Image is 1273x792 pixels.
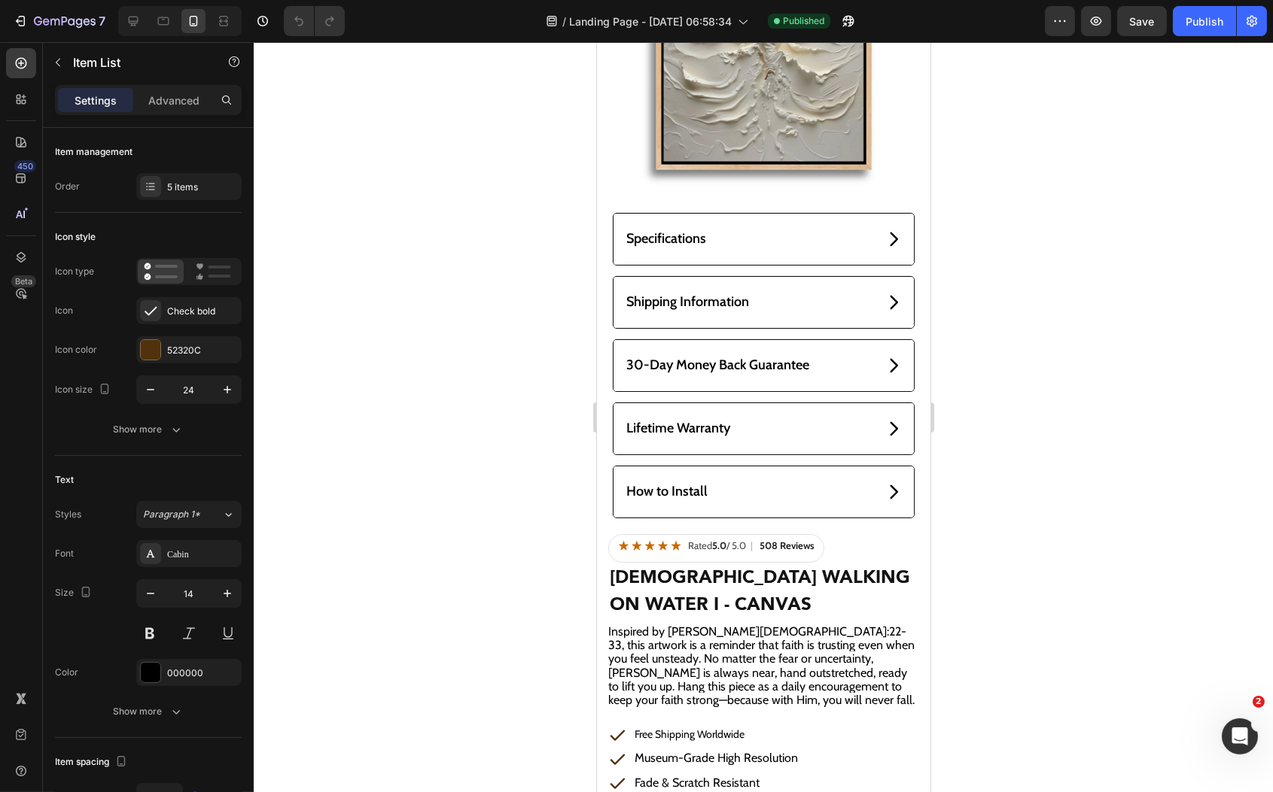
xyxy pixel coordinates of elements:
[114,422,184,437] div: Show more
[114,704,184,719] div: Show more
[55,416,242,443] button: Show more
[143,508,200,521] span: Paragraph 1*
[167,181,238,194] div: 5 items
[55,230,96,244] div: Icon style
[55,508,81,521] div: Styles
[55,343,97,357] div: Icon color
[55,547,74,560] div: Font
[55,304,73,317] div: Icon
[55,473,74,487] div: Text
[167,344,238,357] div: 52320C
[99,12,105,30] p: 7
[562,14,566,29] span: /
[75,93,117,108] p: Settings
[55,698,242,725] button: Show more
[783,14,824,28] span: Published
[1117,6,1167,36] button: Save
[1130,15,1155,28] span: Save
[73,53,201,71] p: Item List
[284,6,345,36] div: Undo/Redo
[148,93,199,108] p: Advanced
[11,275,36,287] div: Beta
[167,666,238,680] div: 000000
[6,6,112,36] button: 7
[55,380,114,400] div: Icon size
[14,160,36,172] div: 450
[1253,696,1265,708] span: 2
[55,180,80,193] div: Order
[1186,14,1223,29] div: Publish
[569,14,732,29] span: Landing Page - [DATE] 06:58:34
[1173,6,1236,36] button: Publish
[55,145,132,159] div: Item management
[597,42,930,792] iframe: Design area
[55,752,130,772] div: Item spacing
[136,501,242,528] button: Paragraph 1*
[55,583,95,603] div: Size
[55,265,94,278] div: Icon type
[167,548,238,561] div: Cabin
[55,666,78,679] div: Color
[1222,718,1258,754] iframe: Intercom live chat
[167,305,238,318] div: Check bold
